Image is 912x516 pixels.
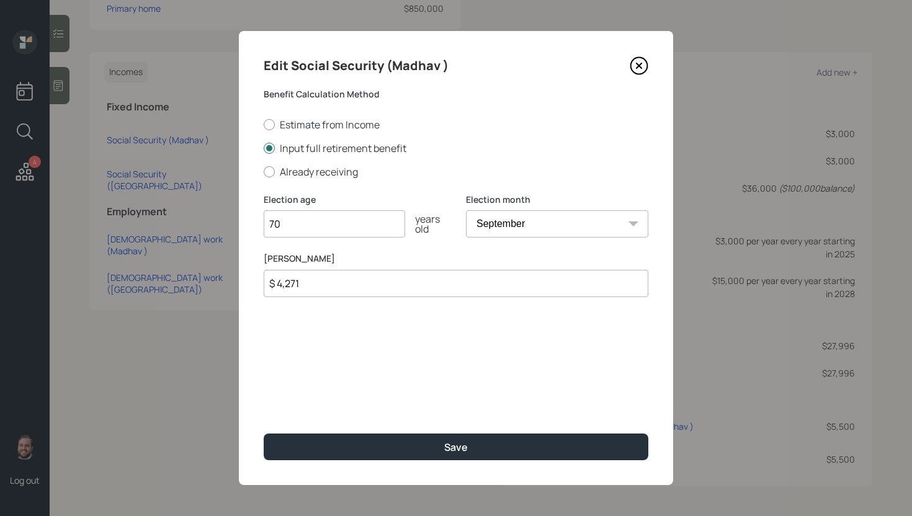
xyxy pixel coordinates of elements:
h4: Edit Social Security (Madhav ) [264,56,449,76]
label: [PERSON_NAME] [264,252,648,265]
label: Already receiving [264,165,648,179]
label: Benefit Calculation Method [264,88,648,100]
button: Save [264,434,648,460]
label: Election age [264,193,446,206]
div: Save [444,440,468,454]
label: Input full retirement benefit [264,141,648,155]
label: Election month [466,193,648,206]
label: Estimate from Income [264,118,648,131]
div: years old [405,214,446,234]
